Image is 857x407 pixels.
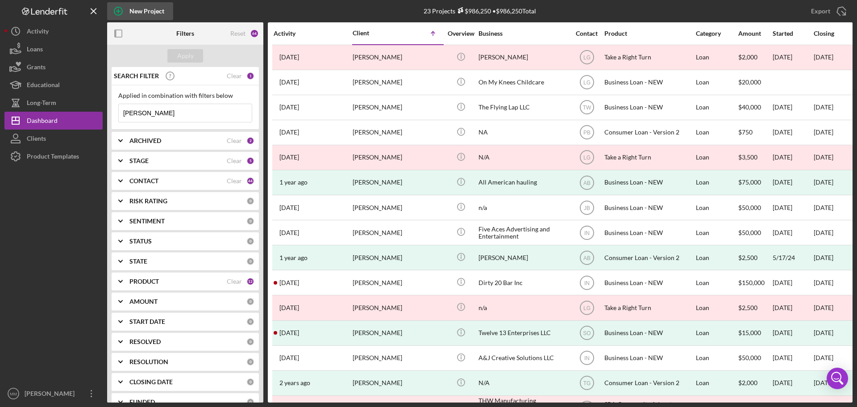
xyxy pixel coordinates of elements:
[129,399,155,406] b: FUNDED
[27,22,49,42] div: Activity
[696,71,737,94] div: Loan
[129,238,152,245] b: STATUS
[353,296,442,319] div: [PERSON_NAME]
[583,330,591,336] text: SO
[814,229,833,236] time: [DATE]
[478,346,568,370] div: A&J Creative Solutions LLC
[738,128,753,136] span: $750
[129,318,165,325] b: START DATE
[696,96,737,119] div: Loan
[696,30,737,37] div: Category
[246,157,254,165] div: 5
[107,2,173,20] button: New Project
[814,128,833,136] time: [DATE]
[246,197,254,205] div: 0
[738,371,772,395] div: $2,000
[773,346,813,370] div: [DATE]
[583,305,590,311] text: LG
[773,321,813,345] div: [DATE]
[738,229,761,236] span: $50,000
[583,155,590,161] text: LG
[738,279,765,286] span: $150,000
[696,146,737,169] div: Loan
[478,171,568,194] div: All American hauling
[455,7,491,15] div: $986,250
[279,104,299,111] time: 2025-04-21 19:39
[246,358,254,366] div: 0
[129,218,165,225] b: SENTIMENT
[478,296,568,319] div: n/a
[4,385,103,403] button: MM[PERSON_NAME]
[696,346,737,370] div: Loan
[27,94,56,114] div: Long-Term
[246,277,254,285] div: 12
[584,230,590,236] text: IN
[279,304,299,311] time: 2025-01-30 00:36
[604,321,694,345] div: Business Loan - NEW
[814,103,833,111] time: [DATE]
[478,196,568,219] div: n/a
[246,72,254,80] div: 1
[353,121,442,144] div: [PERSON_NAME]
[279,179,308,186] time: 2024-03-26 19:43
[738,246,772,269] div: $2,500
[4,40,103,58] button: Loans
[738,46,772,69] div: $2,000
[696,121,737,144] div: Loan
[246,137,254,145] div: 2
[773,296,813,319] div: [DATE]
[604,196,694,219] div: Business Loan - NEW
[814,254,833,261] div: [DATE]
[696,371,737,395] div: Loan
[478,121,568,144] div: NA
[583,55,590,61] text: LG
[604,246,694,269] div: Consumer Loan - Version 2
[583,130,590,136] text: PB
[250,29,259,38] div: 64
[129,258,147,265] b: STATE
[738,103,761,111] span: $40,000
[279,354,299,361] time: 2025-05-06 03:19
[583,80,590,86] text: LG
[279,254,308,261] time: 2024-05-23 01:33
[10,391,17,396] text: MM
[4,22,103,40] button: Activity
[129,358,168,365] b: RESOLUTION
[444,30,478,37] div: Overview
[802,2,853,20] button: Export
[738,296,772,319] div: $2,500
[27,147,79,168] div: Product Templates
[814,179,833,186] div: [DATE]
[227,137,242,144] div: Clear
[246,298,254,306] div: 0
[604,346,694,370] div: Business Loan - NEW
[279,154,299,161] time: 2025-01-31 08:25
[353,196,442,219] div: [PERSON_NAME]
[27,112,58,132] div: Dashboard
[4,130,103,147] button: Clients
[478,371,568,395] div: N/A
[814,354,833,361] time: [DATE]
[353,271,442,294] div: [PERSON_NAME]
[246,237,254,245] div: 0
[227,177,242,185] div: Clear
[478,96,568,119] div: The Flying Lap LLC
[738,204,761,211] span: $50,000
[584,280,590,286] text: IN
[353,246,442,269] div: [PERSON_NAME]
[279,329,299,336] time: 2025-02-03 19:07
[696,171,737,194] div: Loan
[4,58,103,76] button: Grants
[478,46,568,69] div: [PERSON_NAME]
[696,271,737,294] div: Loan
[129,278,159,285] b: PRODUCT
[478,321,568,345] div: Twelve 13 Enterprises LLC
[4,147,103,165] button: Product Templates
[814,53,833,61] time: [DATE]
[827,368,848,389] div: Open Intercom Messenger
[604,221,694,244] div: Business Loan - NEW
[353,321,442,345] div: [PERSON_NAME]
[604,96,694,119] div: Business Loan - NEW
